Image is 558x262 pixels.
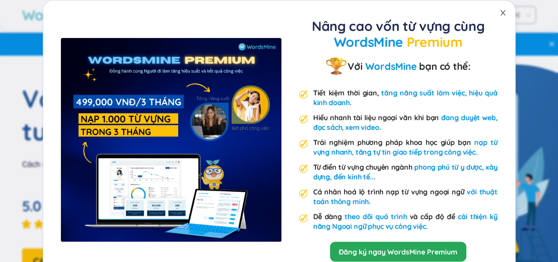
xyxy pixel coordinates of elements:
button: Close [491,0,515,25]
span: theo dõi quá trình [345,212,407,221]
img: premium [326,55,348,77]
img: premium [299,90,308,99]
img: premium [299,164,308,173]
div: Dễ dàng và cấp độ để [313,212,498,231]
img: premium [61,38,281,242]
span: Nâng cao vốn từ vựng cùng [312,18,485,34]
span: WordsMine [334,34,403,50]
div: Tiết kiệm thời gian, [313,88,498,107]
div: Hiểu nhanh tài liệu ngoại văn khi bạn [313,113,498,132]
button: Đăng ký ngay WordsMine Premium [330,242,466,262]
div: Từ điển từ vựng chuyên ngành [313,162,498,182]
span: close [499,9,506,16]
span: WordsMine [365,60,416,72]
img: premium [299,189,308,198]
strong: Với bạn có thể: [348,58,471,74]
a: Đăng ký ngay WordsMine Premium [339,247,457,257]
img: premium [299,140,308,148]
div: Cá nhân hoá lộ trình nạp từ vựng ngoại ngữ [313,187,498,206]
span: tăng năng suất làm việc, hiệu quả kinh doanh. [313,88,498,107]
span: Premium [407,34,463,50]
div: Trải nghiệm phương pháp khoa học giúp bạn [313,137,498,157]
img: premium [299,115,308,124]
span: cải thiện kỹ năng Ngoại ngữ phục vụ công việc. [313,212,498,231]
img: premium [299,214,308,223]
